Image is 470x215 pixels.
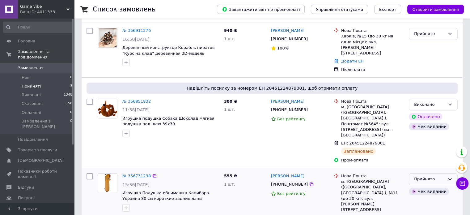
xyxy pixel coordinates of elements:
[414,31,445,37] div: Прийнято
[277,191,306,196] span: Без рейтингу
[271,173,304,179] a: [PERSON_NAME]
[277,46,289,50] span: 100%
[341,173,404,179] div: Нова Пошта
[217,5,305,14] button: Завантажити звіт по пром-оплаті
[20,9,74,15] div: Ваш ID: 4011333
[18,137,48,142] span: Повідомлення
[18,195,35,201] span: Покупці
[341,67,404,72] div: Післяплата
[414,101,445,108] div: Виконано
[70,118,72,130] span: 0
[270,106,309,114] div: [PHONE_NUMBER]
[224,37,235,41] span: 1 шт.
[341,148,376,155] div: Заплановано
[311,5,368,14] button: Управління статусами
[270,180,309,188] div: [PHONE_NUMBER]
[22,84,41,89] span: Прийняті
[66,101,72,106] span: 158
[341,157,404,163] div: Пром-оплата
[122,45,214,56] a: Деревянный конструктор Корабль пиратов "Курс на клад" деревянная 3D-модель
[316,7,363,12] span: Управління статусами
[22,75,31,80] span: Нові
[18,38,35,44] span: Головна
[22,110,41,115] span: Оплачені
[22,118,70,130] span: Замовлення з [PERSON_NAME]
[70,84,72,89] span: 3
[456,177,468,190] button: Чат з покупцем
[341,179,404,213] div: м. [GEOGRAPHIC_DATA] ([GEOGRAPHIC_DATA], [GEOGRAPHIC_DATA].), №11 (до 30 кг): вул. [PERSON_NAME][...
[98,173,117,193] a: Фото товару
[89,85,455,91] span: Надішліть посилку за номером ЕН 20451224879001, щоб отримати оплату
[414,176,445,183] div: Прийнято
[222,6,300,12] span: Завантажити звіт по пром-оплаті
[409,113,442,120] div: Оплачено
[18,158,64,163] span: [DEMOGRAPHIC_DATA]
[122,191,209,201] a: Игрушка Подушка-обнимашка Капибара Украина 80 см короткие задние лапы
[98,101,117,117] img: Фото товару
[271,99,304,105] a: [PERSON_NAME]
[122,99,151,104] a: № 356851832
[18,147,57,153] span: Товари та послуги
[277,117,306,121] span: Без рейтингу
[98,99,117,118] a: Фото товару
[64,92,72,98] span: 1348
[409,123,449,130] div: Чек виданий
[122,37,150,42] span: 16:50[DATE]
[18,185,34,190] span: Відгуки
[122,174,151,178] a: № 356731298
[93,6,155,13] h1: Список замовлень
[22,101,43,106] span: Скасовані
[122,182,150,187] span: 15:36[DATE]
[379,7,396,12] span: Експорт
[70,110,72,115] span: 0
[341,59,364,63] a: Додати ЕН
[22,92,41,98] span: Виконані
[122,28,151,33] a: № 356911276
[341,104,404,138] div: м. [GEOGRAPHIC_DATA] ([GEOGRAPHIC_DATA], [GEOGRAPHIC_DATA].), Поштомат №5645: вул. [STREET_ADDRES...
[99,28,117,47] img: Фото товару
[224,99,237,104] span: 380 ₴
[98,174,117,193] img: Фото товару
[3,22,73,33] input: Пошук
[20,4,66,9] span: Game vibe
[18,169,57,180] span: Показники роботи компанії
[122,107,150,112] span: 11:58[DATE]
[341,33,404,56] div: Харків, №15 (до 30 кг на одне місце): вул. [PERSON_NAME][STREET_ADDRESS]
[18,49,74,60] span: Замовлення та повідомлення
[122,116,214,127] a: Игрушка подушка Собака Шоколад мягкая подушка под шею 39х39
[70,75,72,80] span: 0
[412,7,459,12] span: Створити замовлення
[270,35,309,43] div: [PHONE_NUMBER]
[18,65,44,71] span: Замовлення
[224,28,237,33] span: 940 ₴
[374,5,401,14] button: Експорт
[409,188,449,195] div: Чек виданий
[341,99,404,104] div: Нова Пошта
[224,174,237,178] span: 555 ₴
[341,28,404,33] div: Нова Пошта
[271,28,304,34] a: [PERSON_NAME]
[224,182,235,187] span: 1 шт.
[341,141,385,145] span: ЕН: 20451224879001
[224,107,235,112] span: 1 шт.
[407,5,464,14] button: Створити замовлення
[401,7,464,11] a: Створити замовлення
[98,28,117,48] a: Фото товару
